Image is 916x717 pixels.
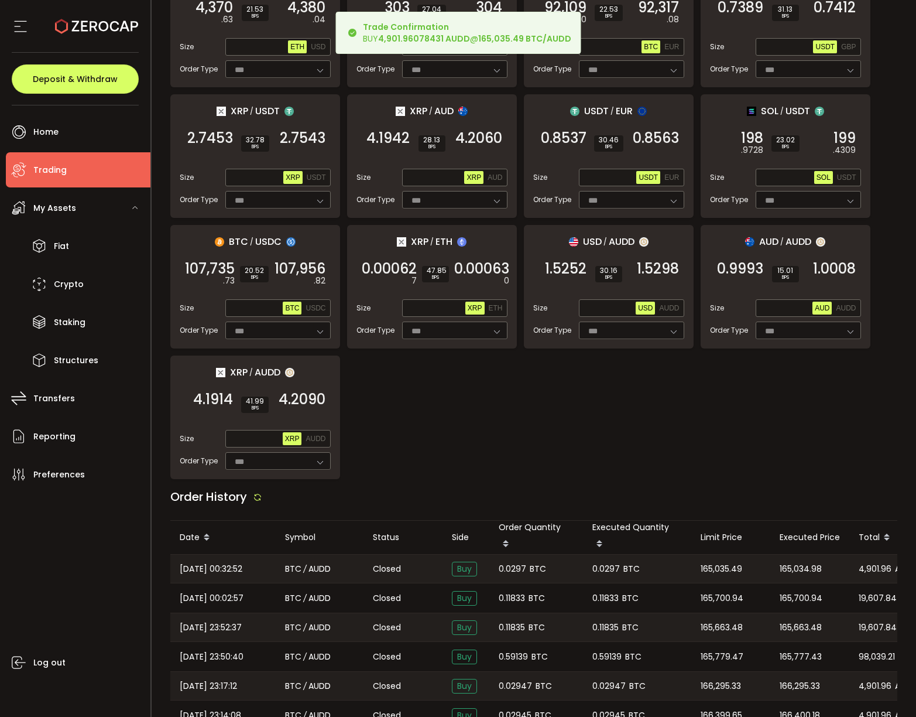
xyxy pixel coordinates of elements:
[476,2,502,13] span: 304
[356,172,370,183] span: Size
[583,234,602,249] span: USD
[603,237,607,247] em: /
[308,680,331,693] span: AUDD
[356,194,394,205] span: Order Type
[780,562,822,576] span: 165,034.98
[529,592,545,605] span: BTC
[411,275,417,287] em: 7
[499,680,532,693] span: 0.02947
[54,314,85,331] span: Staking
[33,75,118,83] span: Deposit & Withdraw
[841,43,856,51] span: GBP
[430,237,434,247] em: /
[814,171,833,184] button: SOL
[303,621,307,634] em: /
[813,40,837,53] button: USDT
[745,237,754,247] img: aud_portfolio.svg
[215,237,224,247] img: btc_portfolio.svg
[816,237,825,247] img: zuPXiwguUFiBOIQyqLOiXsnnNitlx7q4LCwEbLHADjIpTka+Lip0HH8D0VTrd02z+wEAAAAASUVORK5CYII=
[363,21,449,33] b: Trade Confirmation
[427,274,444,281] i: BPS
[288,40,307,53] button: ETH
[385,2,410,13] span: 303
[283,302,301,315] button: BTC
[710,42,724,52] span: Size
[489,521,583,554] div: Order Quantity
[504,275,509,287] em: 0
[622,592,639,605] span: BTC
[815,304,829,312] span: AUD
[637,107,647,116] img: eur_portfolio.svg
[12,64,139,94] button: Deposit & Withdraw
[530,562,546,576] span: BTC
[276,531,363,544] div: Symbol
[245,267,264,274] span: 20.52
[180,42,194,52] span: Size
[285,650,301,664] span: BTC
[185,263,235,275] span: 107,735
[287,2,325,13] span: 4,380
[633,132,679,144] span: 0.8563
[644,43,658,51] span: BTC
[466,173,481,182] span: XRP
[452,650,477,664] span: Buy
[356,325,394,336] span: Order Type
[180,650,243,664] span: [DATE] 23:50:40
[308,562,331,576] span: AUDD
[599,13,618,20] i: BPS
[33,200,76,217] span: My Assets
[180,194,218,205] span: Order Type
[599,136,619,144] span: 30.46
[486,302,505,315] button: ETH
[533,303,547,313] span: Size
[638,2,679,13] span: 92,317
[592,650,622,664] span: 0.59139
[33,124,59,141] span: Home
[452,620,477,635] span: Buy
[303,302,328,315] button: USDC
[747,107,756,116] img: sol_portfolio.png
[636,302,655,315] button: USD
[837,173,856,182] span: USDT
[600,267,617,274] span: 30.16
[307,173,326,182] span: USDT
[54,352,98,369] span: Structures
[776,136,795,144] span: 23.02
[777,590,916,717] div: Chat Widget
[285,368,294,377] img: zuPXiwguUFiBOIQyqLOiXsnnNitlx7q4LCwEbLHADjIpTka+Lip0HH8D0VTrd02z+wEAAAAASUVORK5CYII=
[785,234,811,249] span: AUDD
[637,263,679,275] span: 1.5298
[485,171,505,184] button: AUD
[622,621,639,634] span: BTC
[246,13,264,20] i: BPS
[639,237,649,247] img: zuPXiwguUFiBOIQyqLOiXsnnNitlx7q4LCwEbLHADjIpTka+Lip0HH8D0VTrd02z+wEAAAAASUVORK5CYII=
[701,592,743,605] span: 165,700.94
[544,2,586,13] span: 92,109
[216,368,225,377] img: xrp_portfolio.png
[396,107,405,116] img: xrp_portfolio.png
[499,562,526,576] span: 0.0297
[813,263,856,275] span: 1.0008
[180,303,194,313] span: Size
[170,489,247,505] span: Order History
[422,6,441,13] span: 27.04
[180,562,242,576] span: [DATE] 00:32:52
[290,43,304,51] span: ETH
[180,680,237,693] span: [DATE] 23:17:12
[280,132,325,144] span: 2.7543
[780,106,784,117] em: /
[284,107,294,116] img: usdt_portfolio.svg
[250,237,253,247] em: /
[833,302,858,315] button: AUDD
[170,528,276,548] div: Date
[195,2,233,13] span: 4,370
[759,234,778,249] span: AUD
[609,234,634,249] span: AUDD
[710,194,748,205] span: Order Type
[283,432,302,445] button: XRP
[664,43,679,51] span: EUR
[770,531,849,544] div: Executed Price
[308,592,331,605] span: AUDD
[303,680,307,693] em: /
[279,394,325,405] span: 4.2090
